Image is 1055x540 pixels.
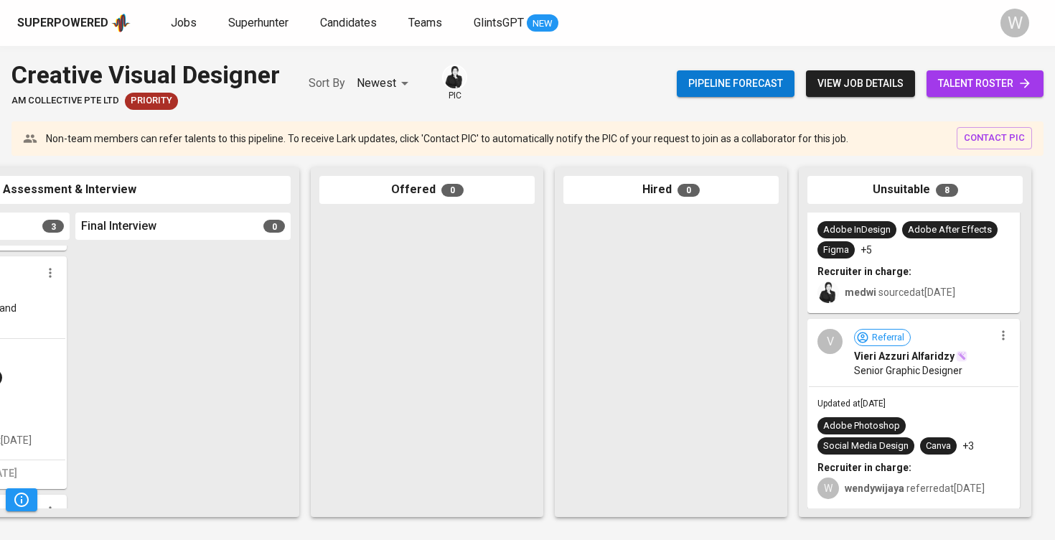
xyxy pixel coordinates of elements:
[817,329,843,354] div: V
[228,16,289,29] span: Superhunter
[81,218,156,235] span: Final Interview
[806,70,915,97] button: view job details
[125,94,178,108] span: Priority
[11,57,280,93] div: Creative Visual Designer
[926,439,951,453] div: Canva
[171,14,200,32] a: Jobs
[957,127,1032,149] button: contact pic
[17,12,131,34] a: Superpoweredapp logo
[320,14,380,32] a: Candidates
[845,287,955,298] span: sourced at [DATE]
[823,223,891,237] div: Adobe InDesign
[527,17,558,31] span: NEW
[17,15,108,32] div: Superpowered
[228,14,291,32] a: Superhunter
[845,287,876,298] b: medwi
[908,223,992,237] div: Adobe After Effects
[861,243,872,257] p: +5
[309,75,345,92] p: Sort By
[125,93,178,110] div: New Job received from Demand Team
[845,483,904,494] b: wendywijaya
[817,281,839,303] img: medwi@glints.com
[357,70,413,97] div: Newest
[817,75,904,93] span: view job details
[263,220,285,233] span: 0
[956,350,967,362] img: magic_wand.svg
[11,94,119,108] span: AM Collective Pte Ltd
[441,184,464,197] span: 0
[823,439,909,453] div: Social Media Design
[927,70,1044,97] a: talent roster
[677,184,700,197] span: 0
[1000,9,1029,37] div: W
[854,349,955,363] span: Vieri Azzuri Alfaridzy
[962,439,974,453] p: +3
[845,483,985,494] span: referred at [DATE]
[42,220,64,233] span: 3
[6,488,37,511] button: Pipeline Triggers
[357,75,396,92] p: Newest
[688,75,783,93] span: Pipeline forecast
[563,176,779,204] div: Hired
[474,16,524,29] span: GlintsGPT
[442,65,467,102] div: pic
[823,243,849,257] div: Figma
[111,12,131,34] img: app logo
[319,176,535,204] div: Offered
[408,14,445,32] a: Teams
[474,14,558,32] a: GlintsGPT NEW
[854,363,962,378] span: Senior Graphic Designer
[444,66,466,88] img: medwi@glints.com
[938,75,1032,93] span: talent roster
[817,462,911,473] b: Recruiter in charge:
[866,331,910,345] span: Referral
[408,16,442,29] span: Teams
[46,131,848,146] p: Non-team members can refer talents to this pipeline. To receive Lark updates, click 'Contact PIC'...
[964,130,1025,146] span: contact pic
[817,266,911,277] b: Recruiter in charge:
[823,419,900,433] div: Adobe Photoshop
[677,70,794,97] button: Pipeline forecast
[817,399,886,409] span: Updated at [DATE]
[320,16,377,29] span: Candidates
[936,184,958,197] span: 8
[817,478,839,499] div: W
[171,16,197,29] span: Jobs
[807,176,1023,204] div: Unsuitable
